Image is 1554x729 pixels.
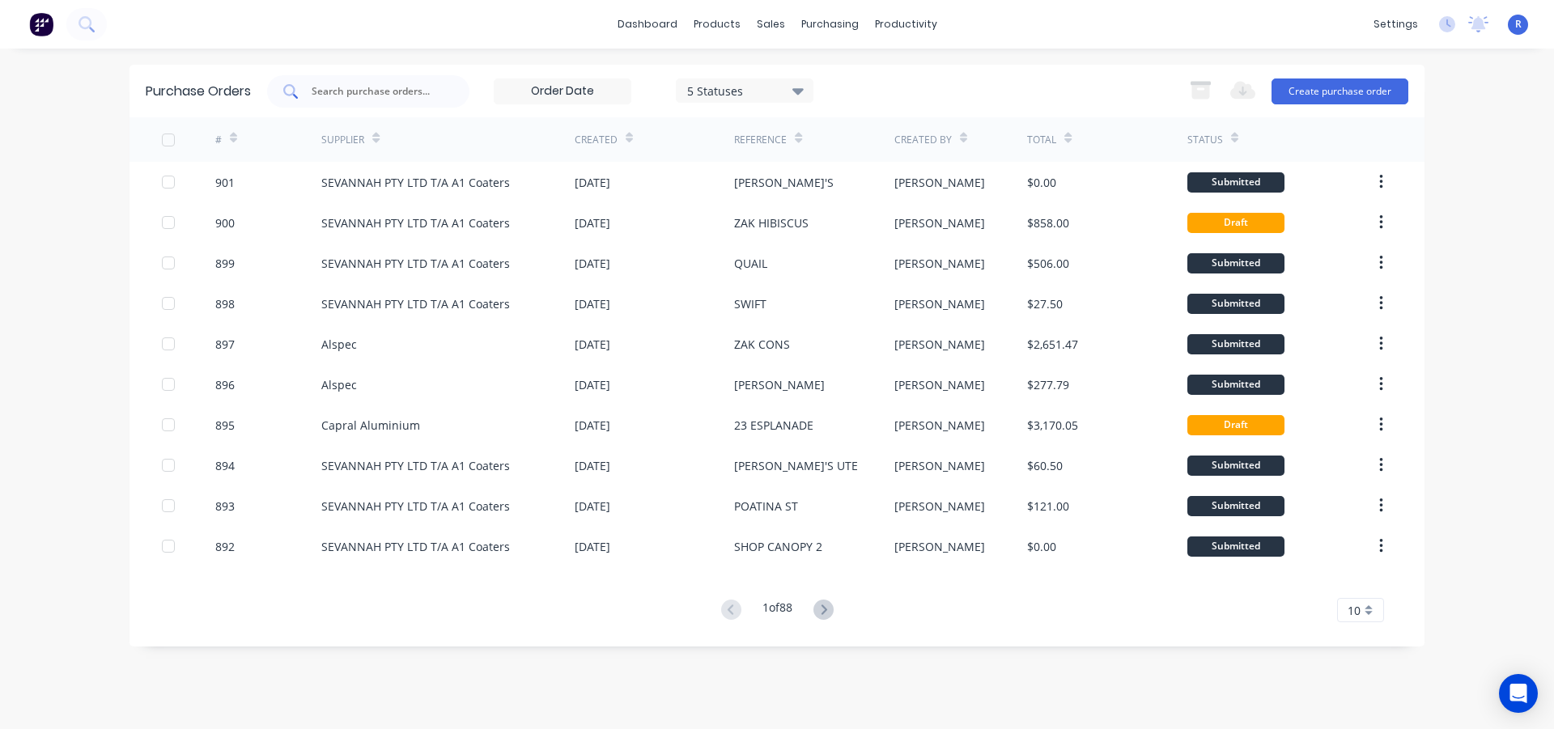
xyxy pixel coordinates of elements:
[734,255,767,272] div: QUAIL
[321,214,510,231] div: SEVANNAH PTY LTD T/A A1 Coaters
[575,336,610,353] div: [DATE]
[575,174,610,191] div: [DATE]
[894,457,985,474] div: [PERSON_NAME]
[1348,602,1361,619] span: 10
[1365,12,1426,36] div: settings
[321,295,510,312] div: SEVANNAH PTY LTD T/A A1 Coaters
[762,599,792,622] div: 1 of 88
[215,376,235,393] div: 896
[894,255,985,272] div: [PERSON_NAME]
[575,538,610,555] div: [DATE]
[575,214,610,231] div: [DATE]
[1027,538,1056,555] div: $0.00
[1272,78,1408,104] button: Create purchase order
[1027,498,1069,515] div: $121.00
[1027,255,1069,272] div: $506.00
[1187,496,1284,516] div: Submitted
[575,417,610,434] div: [DATE]
[321,376,357,393] div: Alspec
[734,538,822,555] div: SHOP CANOPY 2
[321,174,510,191] div: SEVANNAH PTY LTD T/A A1 Coaters
[29,12,53,36] img: Factory
[1187,294,1284,314] div: Submitted
[575,457,610,474] div: [DATE]
[894,295,985,312] div: [PERSON_NAME]
[321,457,510,474] div: SEVANNAH PTY LTD T/A A1 Coaters
[894,376,985,393] div: [PERSON_NAME]
[894,174,985,191] div: [PERSON_NAME]
[215,255,235,272] div: 899
[1027,174,1056,191] div: $0.00
[215,214,235,231] div: 900
[894,214,985,231] div: [PERSON_NAME]
[894,417,985,434] div: [PERSON_NAME]
[867,12,945,36] div: productivity
[575,295,610,312] div: [DATE]
[734,174,834,191] div: [PERSON_NAME]'S
[1027,336,1078,353] div: $2,651.47
[575,376,610,393] div: [DATE]
[734,214,809,231] div: ZAK HIBISCUS
[734,498,798,515] div: POATINA ST
[687,82,803,99] div: 5 Statuses
[215,295,235,312] div: 898
[215,457,235,474] div: 894
[575,498,610,515] div: [DATE]
[894,498,985,515] div: [PERSON_NAME]
[609,12,686,36] a: dashboard
[575,133,618,147] div: Created
[1187,375,1284,395] div: Submitted
[215,174,235,191] div: 901
[1027,376,1069,393] div: $277.79
[734,457,858,474] div: [PERSON_NAME]'S UTE
[734,336,790,353] div: ZAK CONS
[215,336,235,353] div: 897
[321,336,357,353] div: Alspec
[1187,334,1284,354] div: Submitted
[1187,415,1284,435] div: Draft
[1027,295,1063,312] div: $27.50
[1187,133,1223,147] div: Status
[734,417,813,434] div: 23 ESPLANADE
[734,295,766,312] div: SWIFT
[215,133,222,147] div: #
[793,12,867,36] div: purchasing
[1515,17,1522,32] span: R
[146,82,251,101] div: Purchase Orders
[894,336,985,353] div: [PERSON_NAME]
[1027,214,1069,231] div: $858.00
[1187,253,1284,273] div: Submitted
[734,133,787,147] div: Reference
[321,255,510,272] div: SEVANNAH PTY LTD T/A A1 Coaters
[894,133,952,147] div: Created By
[495,79,631,104] input: Order Date
[321,538,510,555] div: SEVANNAH PTY LTD T/A A1 Coaters
[1187,536,1284,557] div: Submitted
[1027,417,1078,434] div: $3,170.05
[321,498,510,515] div: SEVANNAH PTY LTD T/A A1 Coaters
[321,133,364,147] div: Supplier
[1187,172,1284,193] div: Submitted
[1499,674,1538,713] div: Open Intercom Messenger
[1027,133,1056,147] div: Total
[215,498,235,515] div: 893
[749,12,793,36] div: sales
[734,376,825,393] div: [PERSON_NAME]
[321,417,420,434] div: Capral Aluminium
[1187,213,1284,233] div: Draft
[575,255,610,272] div: [DATE]
[215,538,235,555] div: 892
[215,417,235,434] div: 895
[1187,456,1284,476] div: Submitted
[310,83,444,100] input: Search purchase orders...
[686,12,749,36] div: products
[1027,457,1063,474] div: $60.50
[894,538,985,555] div: [PERSON_NAME]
